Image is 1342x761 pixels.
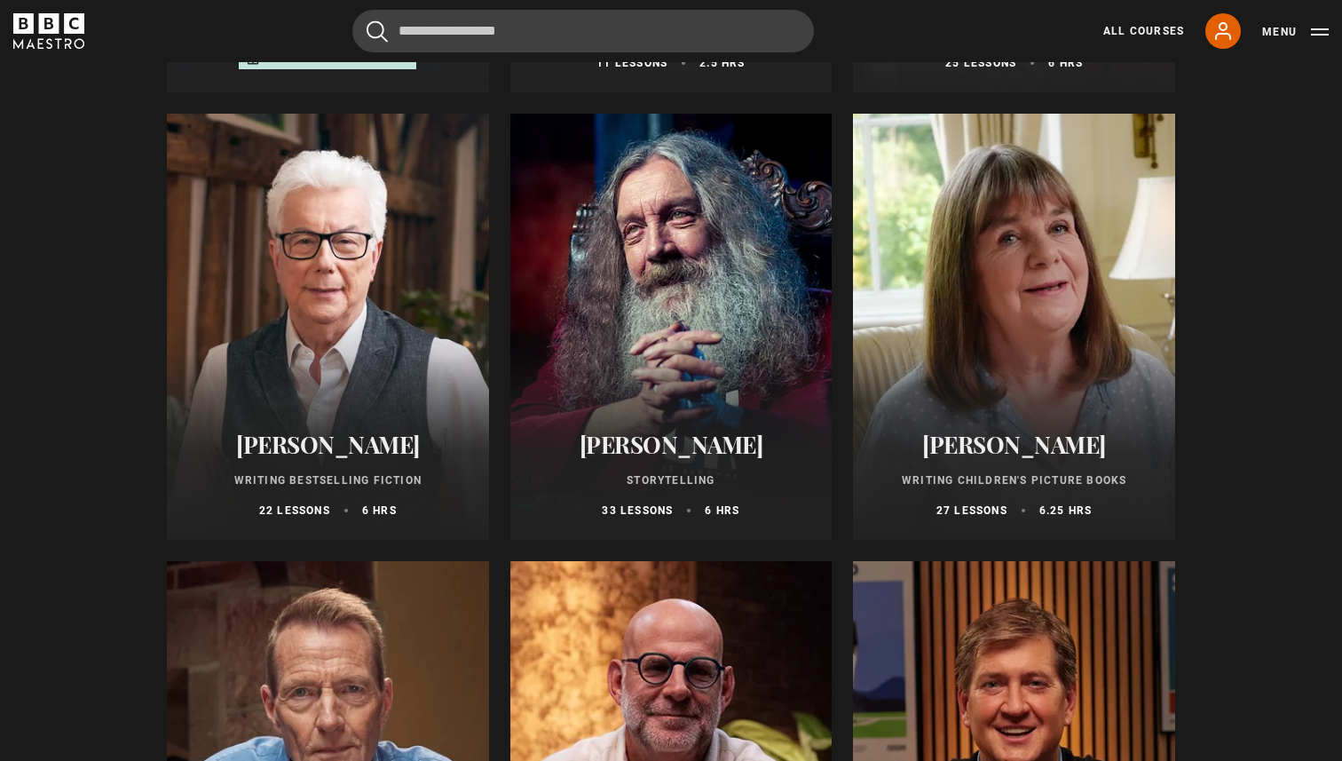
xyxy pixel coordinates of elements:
button: Toggle navigation [1262,23,1329,41]
p: 25 lessons [945,55,1016,71]
h2: [PERSON_NAME] [188,431,468,458]
p: 2.5 hrs [699,55,745,71]
h2: [PERSON_NAME] [874,431,1154,458]
a: [PERSON_NAME] Writing Bestselling Fiction 22 lessons 6 hrs [167,114,489,540]
p: Writing Children's Picture Books [874,472,1154,488]
svg: BBC Maestro [13,13,84,49]
a: [PERSON_NAME] Storytelling 33 lessons 6 hrs [510,114,833,540]
input: Search [352,10,814,52]
p: Storytelling [532,472,811,488]
p: 22 lessons [259,503,330,519]
a: All Courses [1103,23,1184,39]
p: 6 hrs [705,503,739,519]
button: Submit the search query [367,20,388,43]
a: [PERSON_NAME] Writing Children's Picture Books 27 lessons 6.25 hrs [853,114,1175,540]
p: Writing Bestselling Fiction [188,472,468,488]
p: 6 hrs [1048,55,1083,71]
p: 6 hrs [362,503,397,519]
p: 33 lessons [602,503,673,519]
p: 11 lessons [596,55,667,71]
p: 27 lessons [936,503,1007,519]
p: 6.25 hrs [1039,503,1093,519]
h2: [PERSON_NAME] [532,431,811,458]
